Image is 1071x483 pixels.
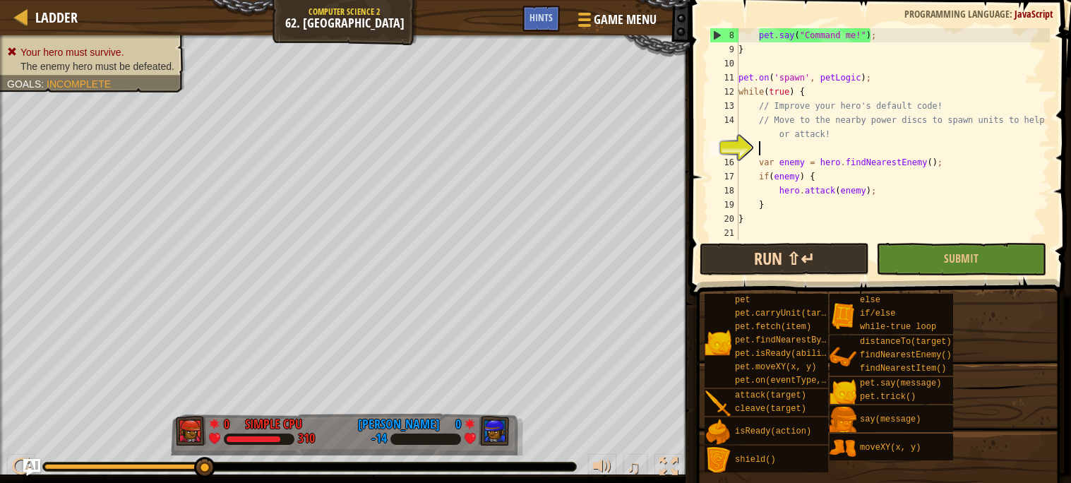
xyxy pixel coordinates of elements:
span: pet.fetch(item) [735,322,811,332]
img: portrait.png [830,344,856,371]
span: Incomplete [47,78,111,90]
img: portrait.png [705,419,731,446]
button: Toggle fullscreen [654,454,683,483]
div: 15 [710,141,738,155]
div: 0 [224,415,238,428]
div: 21 [710,226,738,240]
div: Simple CPU [245,415,302,434]
span: cleave(target) [735,404,806,414]
span: : [41,78,47,90]
span: Programming language [904,7,1010,20]
span: The enemy hero must be defeated. [20,61,174,72]
div: [PERSON_NAME] [358,415,440,434]
span: pet.carryUnit(target, x, y) [735,309,872,318]
div: 9 [710,42,738,56]
img: thang_avatar_frame.png [176,416,207,446]
span: pet [735,295,750,305]
div: 0 [447,415,461,428]
span: if/else [860,309,895,318]
div: -14 [371,433,387,446]
img: portrait.png [830,407,856,434]
button: Adjust volume [588,454,616,483]
span: ♫ [626,456,640,477]
img: portrait.png [705,329,731,356]
div: 10 [710,56,738,71]
span: findNearestEnemy() [860,350,952,360]
button: Submit [876,243,1046,275]
span: Game Menu [594,11,657,29]
span: while-true loop [860,322,936,332]
div: 19 [710,198,738,212]
div: 18 [710,184,738,198]
span: pet.moveXY(x, y) [735,362,816,372]
a: Ladder [28,8,78,27]
span: findNearestItem() [860,364,946,374]
span: pet.findNearestByType(type) [735,335,872,345]
span: pet.on(eventType, handler) [735,376,867,386]
button: Run ⇧↵ [700,243,869,275]
div: 11 [710,71,738,85]
span: : [1010,7,1015,20]
li: Your hero must survive. [7,45,174,59]
button: ♫ [623,454,647,483]
img: portrait.png [830,302,856,329]
div: 310 [298,433,315,446]
span: Hints [529,11,553,24]
span: Goals [7,78,41,90]
button: Ctrl + P: Play [7,454,35,483]
span: isReady(action) [735,427,811,436]
span: Ladder [35,8,78,27]
span: shield() [735,455,776,465]
span: attack(target) [735,390,806,400]
button: Ask AI [23,459,40,476]
span: Submit [944,251,979,266]
span: moveXY(x, y) [860,443,921,453]
span: Your hero must survive. [20,47,124,58]
div: 16 [710,155,738,169]
div: 14 [710,113,738,141]
button: Game Menu [567,6,665,39]
span: pet.trick() [860,392,916,402]
img: portrait.png [830,378,856,405]
span: distanceTo(target) [860,337,952,347]
li: The enemy hero must be defeated. [7,59,174,73]
span: JavaScript [1015,7,1053,20]
span: say(message) [860,415,921,424]
span: pet.isReady(ability) [735,349,837,359]
div: 17 [710,169,738,184]
img: portrait.png [830,435,856,462]
span: pet.say(message) [860,378,941,388]
div: 12 [710,85,738,99]
span: else [860,295,880,305]
img: portrait.png [705,447,731,474]
div: 20 [710,212,738,226]
img: portrait.png [705,390,731,417]
div: 8 [710,28,738,42]
div: 13 [710,99,738,113]
img: thang_avatar_frame.png [479,416,510,446]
